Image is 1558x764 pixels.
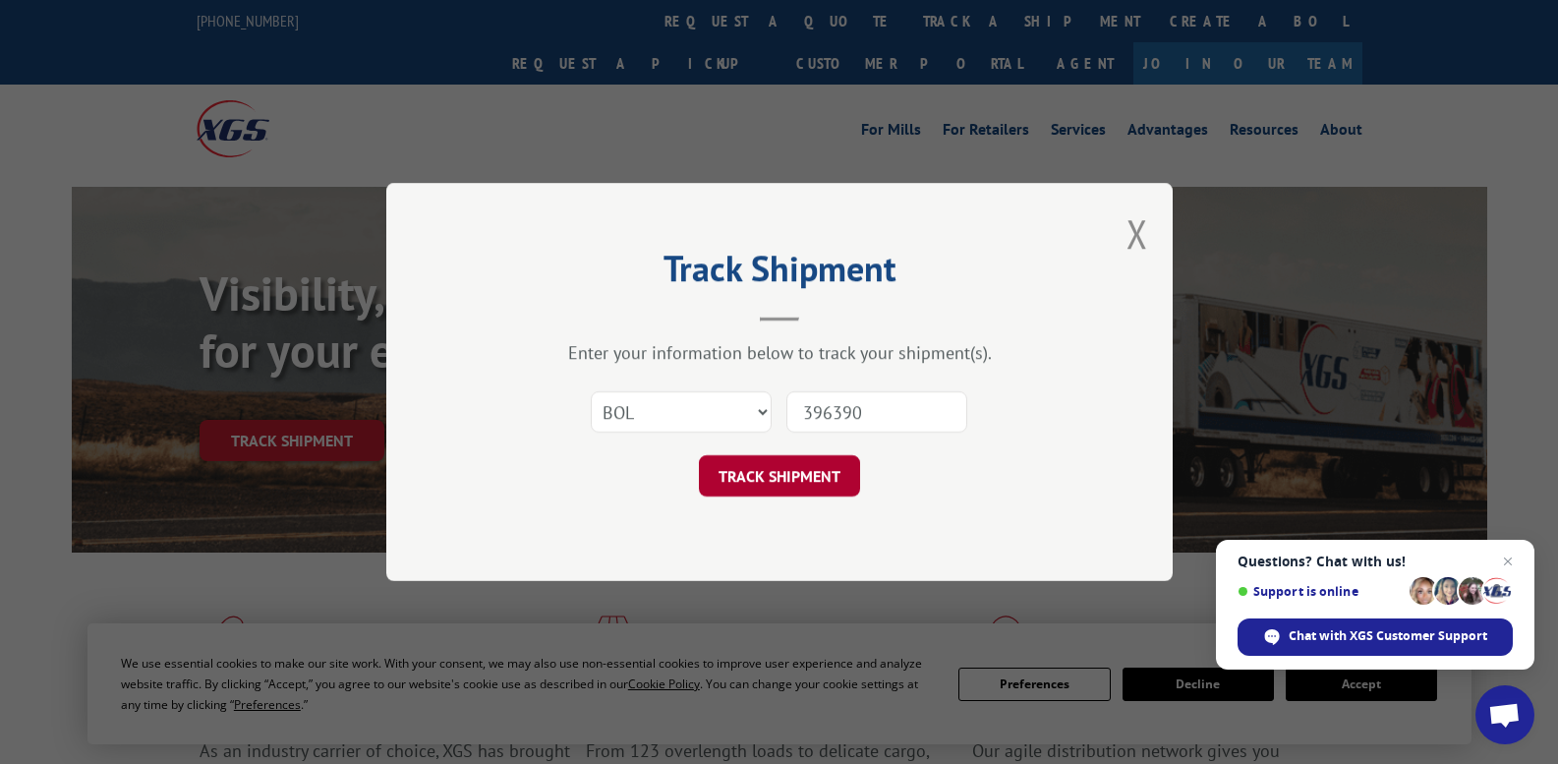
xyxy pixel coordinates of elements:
[485,341,1074,364] div: Enter your information below to track your shipment(s).
[699,455,860,497] button: TRACK SHIPMENT
[786,391,967,433] input: Number(s)
[1238,554,1513,569] span: Questions? Chat with us!
[485,255,1074,292] h2: Track Shipment
[1238,584,1403,599] span: Support is online
[1238,618,1513,656] div: Chat with XGS Customer Support
[1496,550,1520,573] span: Close chat
[1126,207,1148,260] button: Close modal
[1289,627,1487,645] span: Chat with XGS Customer Support
[1475,685,1534,744] div: Open chat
